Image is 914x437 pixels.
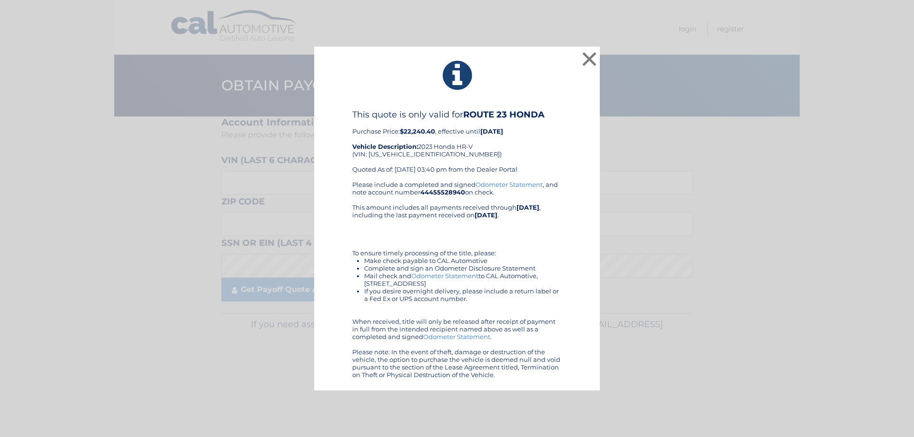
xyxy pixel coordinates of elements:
[400,127,435,135] b: $22,240.40
[420,188,465,196] b: 44455528940
[476,181,543,188] a: Odometer Statement
[517,204,539,211] b: [DATE]
[364,264,562,272] li: Complete and sign an Odometer Disclosure Statement
[423,333,490,340] a: Odometer Statement
[364,257,562,264] li: Make check payable to CAL Automotive
[352,109,562,181] div: Purchase Price: , effective until 2023 Honda HR-V (VIN: [US_VEHICLE_IDENTIFICATION_NUMBER]) Quote...
[352,109,562,120] h4: This quote is only valid for
[352,181,562,379] div: Please include a completed and signed , and note account number on check. This amount includes al...
[411,272,478,280] a: Odometer Statement
[580,49,599,68] button: ×
[364,272,562,287] li: Mail check and to CAL Automotive, [STREET_ADDRESS]
[352,143,418,150] strong: Vehicle Description:
[475,211,497,219] b: [DATE]
[480,127,503,135] b: [DATE]
[463,109,545,120] b: ROUTE 23 HONDA
[364,287,562,302] li: If you desire overnight delivery, please include a return label or a Fed Ex or UPS account number.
